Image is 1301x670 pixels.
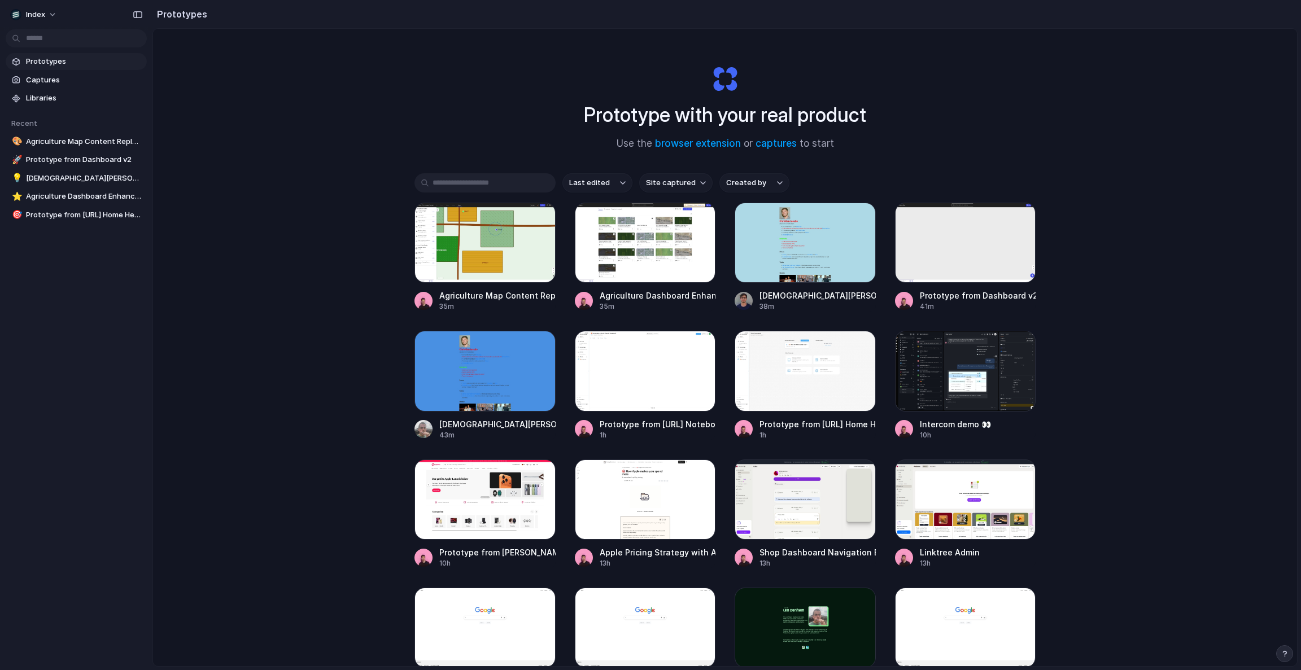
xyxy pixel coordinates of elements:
[26,75,142,86] span: Captures
[759,430,876,440] div: 1h
[895,459,1036,568] a: Linktree AdminLinktree Admin13h
[26,9,45,20] span: Index
[575,331,716,440] a: Prototype from Fabi.ai Notebook OrganizationPrototype from [URL] Notebook Organization1h
[759,558,876,568] div: 13h
[584,100,866,130] h1: Prototype with your real product
[719,173,789,192] button: Created by
[920,290,1036,301] div: Prototype from Dashboard v2
[6,6,63,24] button: Index
[26,154,142,165] span: Prototype from Dashboard v2
[735,331,876,440] a: Prototype from Fabi.ai Home HeadingsPrototype from [URL] Home Headings1h
[6,207,147,224] a: 🎯Prototype from [URL] Home Headings
[12,208,20,221] div: 🎯
[11,119,37,128] span: Recent
[575,203,716,312] a: Agriculture Dashboard EnhancementsAgriculture Dashboard Enhancements35m
[600,558,716,568] div: 13h
[26,93,142,104] span: Libraries
[759,290,876,301] div: [DEMOGRAPHIC_DATA][PERSON_NAME] Interests - Pink Background
[439,301,556,312] div: 35m
[439,430,556,440] div: 43m
[759,546,876,558] div: Shop Dashboard Navigation Extension
[6,72,147,89] a: Captures
[439,558,556,568] div: 10h
[895,203,1036,312] a: Prototype from Dashboard v2Prototype from Dashboard v241m
[26,56,142,67] span: Prototypes
[735,203,876,312] a: Christian Iacullo Interests - Pink Background[DEMOGRAPHIC_DATA][PERSON_NAME] Interests - Pink Bac...
[439,290,556,301] div: Agriculture Map Content Replacement
[414,203,556,312] a: Agriculture Map Content ReplacementAgriculture Map Content Replacement35m
[617,137,834,151] span: Use the or to start
[152,7,207,21] h2: Prototypes
[575,459,716,568] a: Apple Pricing Strategy with Alloy App AdApple Pricing Strategy with Alloy App Ad13h
[756,138,797,149] a: captures
[920,546,980,558] div: Linktree Admin
[10,154,21,165] button: 🚀
[10,136,21,147] button: 🎨
[26,191,142,202] span: Agriculture Dashboard Enhancements
[600,290,716,301] div: Agriculture Dashboard Enhancements
[12,135,20,148] div: 🎨
[600,546,716,558] div: Apple Pricing Strategy with Alloy App Ad
[12,190,20,203] div: ⭐
[600,301,716,312] div: 35m
[26,209,142,221] span: Prototype from [URL] Home Headings
[6,170,147,187] a: 💡[DEMOGRAPHIC_DATA][PERSON_NAME] Interests - Blue Background
[639,173,713,192] button: Site captured
[12,172,20,185] div: 💡
[26,173,142,184] span: [DEMOGRAPHIC_DATA][PERSON_NAME] Interests - Blue Background
[10,209,21,221] button: 🎯
[26,136,142,147] span: Agriculture Map Content Replacement
[759,301,876,312] div: 38m
[735,459,876,568] a: Shop Dashboard Navigation ExtensionShop Dashboard Navigation Extension13h
[10,173,21,184] button: 💡
[6,151,147,168] a: 🚀Prototype from Dashboard v2
[920,430,991,440] div: 10h
[6,188,147,205] a: ⭐Agriculture Dashboard Enhancements
[414,459,556,568] a: Prototype from Grover Tech MietservicePrototype from [PERSON_NAME] Tech Mietservice10h
[562,173,632,192] button: Last edited
[759,418,876,430] div: Prototype from [URL] Home Headings
[414,331,556,440] a: Christian Iacullo Interests - Blue Background[DEMOGRAPHIC_DATA][PERSON_NAME] Interests - Blue Bac...
[6,90,147,107] a: Libraries
[600,430,716,440] div: 1h
[600,418,716,430] div: Prototype from [URL] Notebook Organization
[6,133,147,150] a: 🎨Agriculture Map Content Replacement
[920,558,980,568] div: 13h
[726,177,766,189] span: Created by
[12,154,20,167] div: 🚀
[569,177,610,189] span: Last edited
[646,177,696,189] span: Site captured
[895,331,1036,440] a: Intercom demo 👀Intercom demo 👀10h
[10,191,21,202] button: ⭐
[6,53,147,70] a: Prototypes
[655,138,741,149] a: browser extension
[439,546,556,558] div: Prototype from [PERSON_NAME] Tech Mietservice
[439,418,556,430] div: [DEMOGRAPHIC_DATA][PERSON_NAME] Interests - Blue Background
[920,301,1036,312] div: 41m
[920,418,991,430] div: Intercom demo 👀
